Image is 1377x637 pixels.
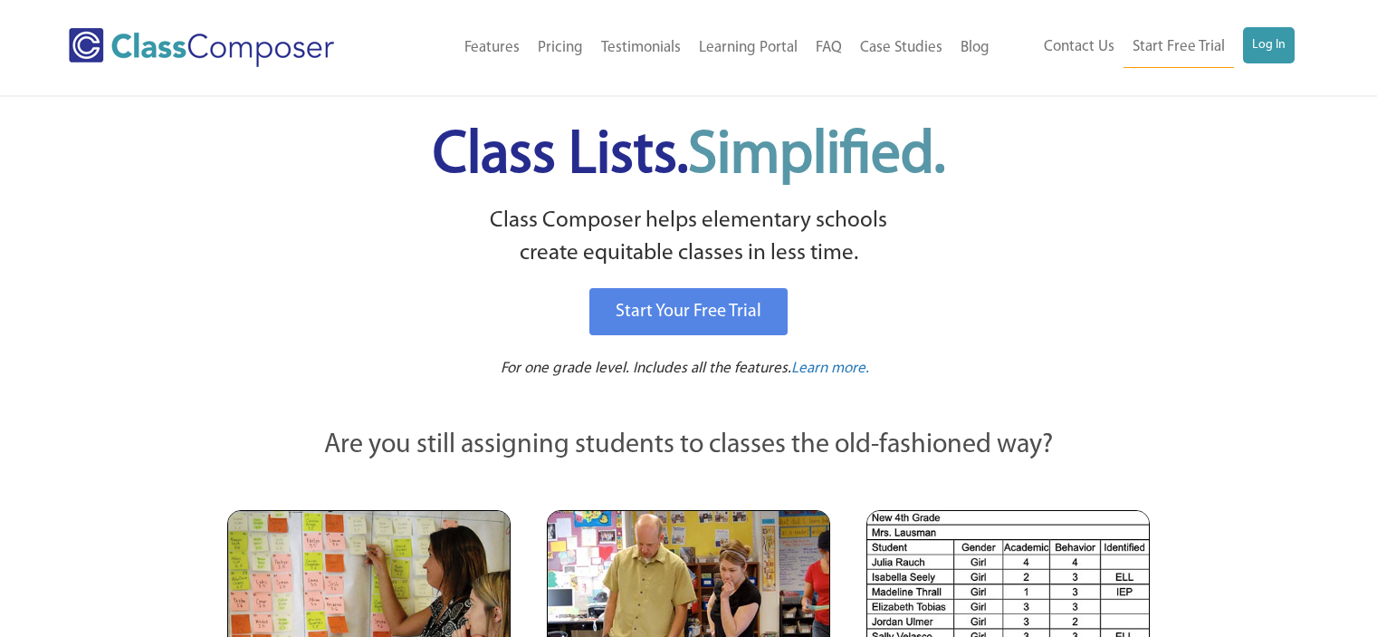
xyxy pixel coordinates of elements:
a: FAQ [807,28,851,68]
span: Learn more. [791,361,869,376]
a: Log In [1243,27,1295,63]
img: Class Composer [69,28,334,67]
span: Start Your Free Trial [616,303,761,321]
span: Class Lists. [433,127,945,186]
a: Start Your Free Trial [589,288,788,335]
a: Learn more. [791,358,869,381]
p: Class Composer helps elementary schools create equitable classes in less time. [225,205,1153,271]
a: Testimonials [592,28,690,68]
a: Learning Portal [690,28,807,68]
span: For one grade level. Includes all the features. [501,361,791,376]
a: Features [455,28,529,68]
a: Start Free Trial [1124,27,1234,68]
p: Are you still assigning students to classes the old-fashioned way? [227,426,1151,466]
nav: Header Menu [999,27,1295,68]
nav: Header Menu [392,28,998,68]
span: Simplified. [688,127,945,186]
a: Contact Us [1035,27,1124,67]
a: Blog [951,28,999,68]
a: Case Studies [851,28,951,68]
a: Pricing [529,28,592,68]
